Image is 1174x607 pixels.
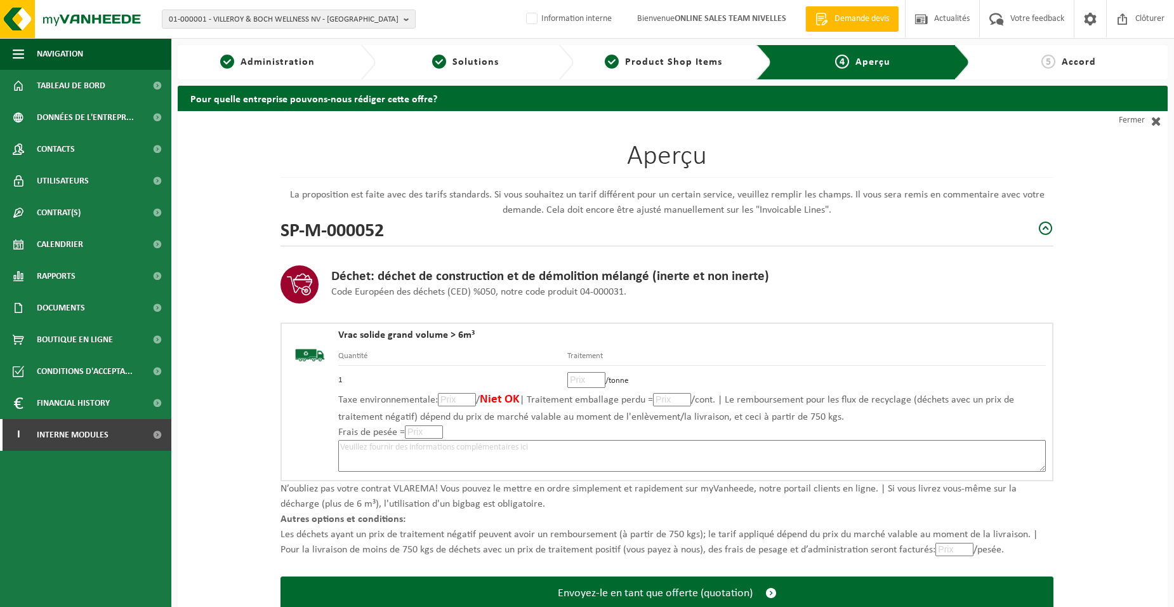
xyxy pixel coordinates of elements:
[1041,55,1055,69] span: 5
[184,55,350,70] a: 1Administration
[37,356,133,387] span: Conditions d'accepta...
[653,393,691,406] input: Prix
[280,143,1053,178] h1: Aperçu
[338,350,567,366] th: Quantité
[169,10,399,29] span: 01-000001 - VILLEROY & BOCH WELLNESS NV - [GEOGRAPHIC_DATA]
[37,229,83,260] span: Calendrier
[405,425,443,439] input: Prix
[220,55,234,69] span: 1
[37,324,113,356] span: Boutique en ligne
[976,55,1161,70] a: 5Accord
[1053,111,1168,130] a: Fermer
[162,10,416,29] button: 01-000001 - VILLEROY & BOCH WELLNESS NV - [GEOGRAPHIC_DATA]
[331,284,769,300] p: Code Européen des déchets (CED) %050, notre code produit 04-000031.
[567,366,1046,391] td: /tonne
[280,187,1053,218] p: La proposition est faite avec des tarifs standards. Si vous souhaitez un tarif différent pour un ...
[605,55,619,69] span: 3
[524,10,612,29] label: Information interne
[580,55,746,70] a: 3Product Shop Items
[280,481,1053,512] p: N’oubliez pas votre contrat VLAREMA! Vous pouvez le mettre en ordre simplement et rapidement sur ...
[935,543,973,556] input: Prix
[781,55,944,70] a: 4Aperçu
[480,394,520,406] span: Niet OK
[675,14,786,23] strong: ONLINE SALES TEAM NIVELLES
[288,330,332,380] img: BL-SO-LV.png
[37,419,109,451] span: Interne modules
[37,102,134,133] span: Données de l'entrepr...
[438,393,476,406] input: Prix
[280,218,384,239] h2: SP-M-000052
[338,425,1046,440] p: Frais de pesée =
[558,587,753,600] span: Envoyez-le en tant que offerte (quotation)
[567,350,1046,366] th: Traitement
[280,512,1053,527] p: Autres options et conditions:
[382,55,548,70] a: 2Solutions
[338,366,567,391] td: 1
[452,57,499,67] span: Solutions
[241,57,315,67] span: Administration
[625,57,722,67] span: Product Shop Items
[835,55,849,69] span: 4
[37,133,75,165] span: Contacts
[338,330,1046,340] h4: Vrac solide grand volume > 6m³
[37,197,81,229] span: Contrat(s)
[805,6,899,32] a: Demande devis
[37,38,83,70] span: Navigation
[37,70,105,102] span: Tableau de bord
[37,292,85,324] span: Documents
[338,391,1046,425] p: Taxe environnementale: / | Traitement emballage perdu = /cont. | Le remboursement pour les flux d...
[37,260,76,292] span: Rapports
[855,57,890,67] span: Aperçu
[280,527,1053,557] p: Les déchets ayant un prix de traitement négatif peuvent avoir un remboursement (à partir de 750 k...
[37,165,89,197] span: Utilisateurs
[831,13,892,25] span: Demande devis
[1062,57,1096,67] span: Accord
[331,269,769,284] h3: Déchet: déchet de construction et de démolition mélangé (inerte et non inerte)
[37,387,110,419] span: Financial History
[178,86,1168,110] h2: Pour quelle entreprise pouvons-nous rédiger cette offre?
[432,55,446,69] span: 2
[567,372,605,388] input: Prix
[13,419,24,451] span: I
